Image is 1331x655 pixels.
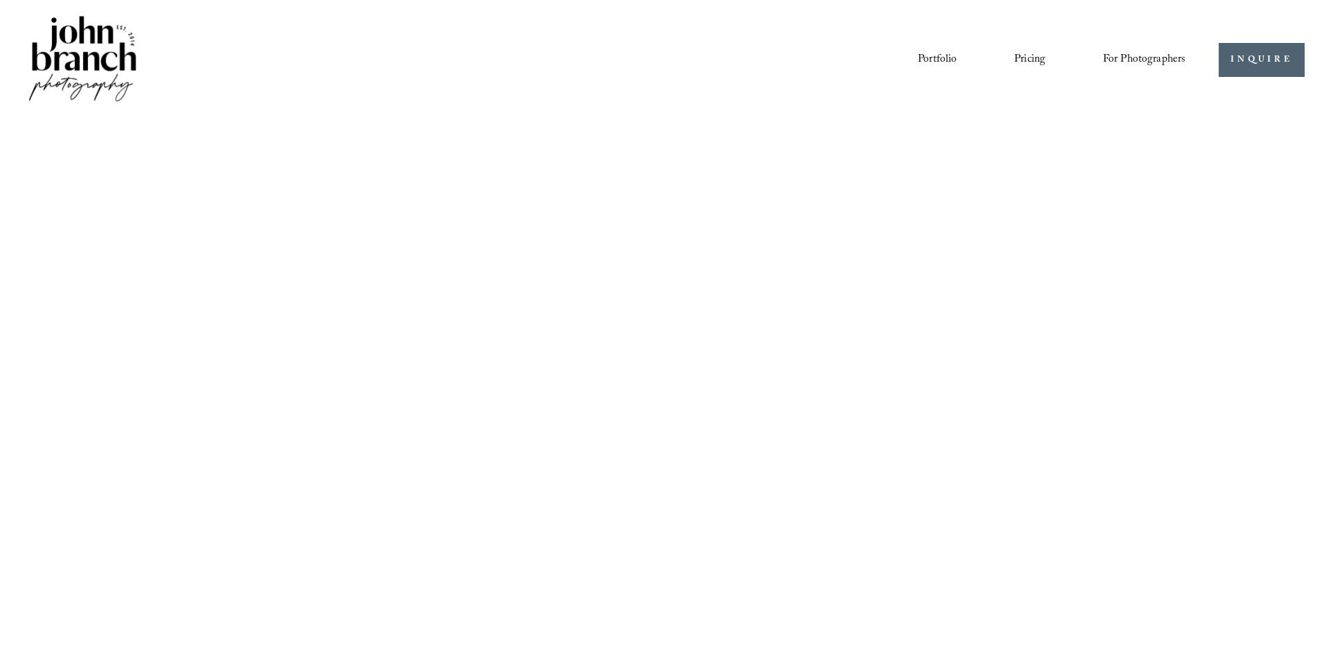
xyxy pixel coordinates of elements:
[1014,49,1045,72] a: Pricing
[26,13,139,107] img: John Branch IV Photography
[918,49,957,72] a: Portfolio
[1103,49,1186,71] span: For Photographers
[1103,49,1186,72] a: folder dropdown
[1219,43,1304,77] a: INQUIRE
